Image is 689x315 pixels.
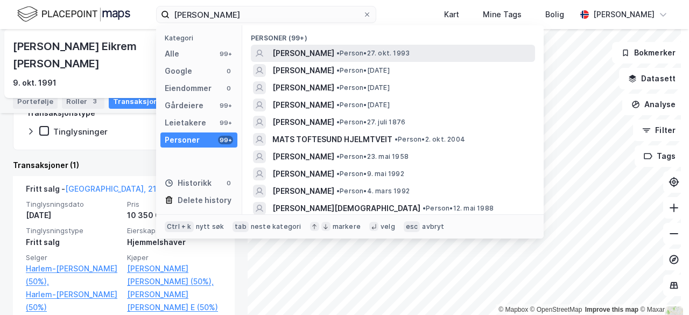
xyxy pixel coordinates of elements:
button: Datasett [619,68,685,89]
div: Historikk [165,177,212,190]
div: Leietakere [165,116,206,129]
span: • [336,187,340,195]
div: Google [165,65,192,78]
div: Bolig [545,8,564,21]
div: 99+ [218,136,233,144]
span: Person • 2. okt. 2004 [395,135,465,144]
span: [PERSON_NAME] [272,167,334,180]
div: neste kategori [251,222,301,231]
div: Personer (99+) [242,25,544,45]
div: [PERSON_NAME] [593,8,655,21]
span: • [336,118,340,126]
div: Kontrollprogram for chat [635,263,689,315]
div: [DATE] [26,209,121,222]
div: [PERSON_NAME] Eikrem [PERSON_NAME] [13,38,217,72]
span: Person • 9. mai 1992 [336,170,404,178]
div: Roller [62,94,104,109]
div: Kart [444,8,459,21]
div: Alle [165,47,179,60]
input: Søk på adresse, matrikkel, gårdeiere, leietakere eller personer [170,6,363,23]
div: Delete history [178,194,231,207]
div: Mine Tags [483,8,522,21]
button: Bokmerker [612,42,685,64]
div: velg [381,222,395,231]
span: [PERSON_NAME] [272,81,334,94]
span: • [336,83,340,92]
img: logo.f888ab2527a4732fd821a326f86c7f29.svg [17,5,130,24]
span: [PERSON_NAME][DEMOGRAPHIC_DATA] [272,202,420,215]
span: [PERSON_NAME] [272,116,334,129]
a: Harlem-[PERSON_NAME] (50%) [26,288,121,314]
span: [PERSON_NAME] [272,150,334,163]
div: Transaksjoner [109,94,182,109]
span: MATS TOFTESUND HJELMTVEIT [272,133,392,146]
span: • [423,204,426,212]
a: Improve this map [585,306,638,313]
div: 0 [224,179,233,187]
div: Fritt salg - [26,183,194,200]
div: Gårdeiere [165,99,203,112]
div: 0 [224,84,233,93]
span: Eierskapstype [127,226,222,235]
span: • [336,66,340,74]
div: 3 [89,96,100,107]
span: • [336,152,340,160]
span: Person • 27. okt. 1993 [336,49,410,58]
div: 99+ [218,118,233,127]
div: 99+ [218,50,233,58]
span: [PERSON_NAME] [272,47,334,60]
a: Mapbox [498,306,528,313]
div: nytt søk [196,222,224,231]
a: [GEOGRAPHIC_DATA], 214/329/0/4 [65,184,194,193]
button: Analyse [622,94,685,115]
div: 99+ [218,101,233,110]
iframe: Chat Widget [635,263,689,315]
div: avbryt [422,222,444,231]
span: Pris [127,200,222,209]
div: Eiendommer [165,82,212,95]
div: markere [333,222,361,231]
span: Kjøper [127,253,222,262]
div: 0 [224,67,233,75]
span: [PERSON_NAME] [272,99,334,111]
span: Person • 23. mai 1958 [336,152,409,161]
span: • [336,170,340,178]
span: • [395,135,398,143]
span: Person • 4. mars 1992 [336,187,410,195]
span: Person • 12. mai 1988 [423,204,494,213]
span: Selger [26,253,121,262]
a: [PERSON_NAME] [PERSON_NAME] E (50%) [127,288,222,314]
a: [PERSON_NAME] [PERSON_NAME] (50%), [127,262,222,288]
span: [PERSON_NAME] [272,64,334,77]
div: Personer [165,134,200,146]
div: 9. okt. 1991 [13,76,57,89]
div: Ctrl + k [165,221,194,232]
div: tab [233,221,249,232]
span: • [336,101,340,109]
div: Portefølje [13,94,58,109]
span: Tinglysningsdato [26,200,121,209]
div: 10 350 000 kr [127,209,222,222]
a: OpenStreetMap [530,306,582,313]
span: • [336,49,340,57]
div: Hjemmelshaver [127,236,222,249]
div: Kategori [165,34,237,42]
div: esc [404,221,420,232]
span: Person • 27. juli 1876 [336,118,405,127]
span: Person • [DATE] [336,101,390,109]
span: Person • [DATE] [336,66,390,75]
button: Filter [633,120,685,141]
span: [PERSON_NAME] [272,185,334,198]
span: Person • [DATE] [336,83,390,92]
div: Tinglysninger [53,127,108,137]
div: Transaksjoner (1) [13,159,235,172]
button: Tags [635,145,685,167]
a: Harlem-[PERSON_NAME] (50%), [26,262,121,288]
span: Tinglysningstype [26,226,121,235]
div: Fritt salg [26,236,121,249]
